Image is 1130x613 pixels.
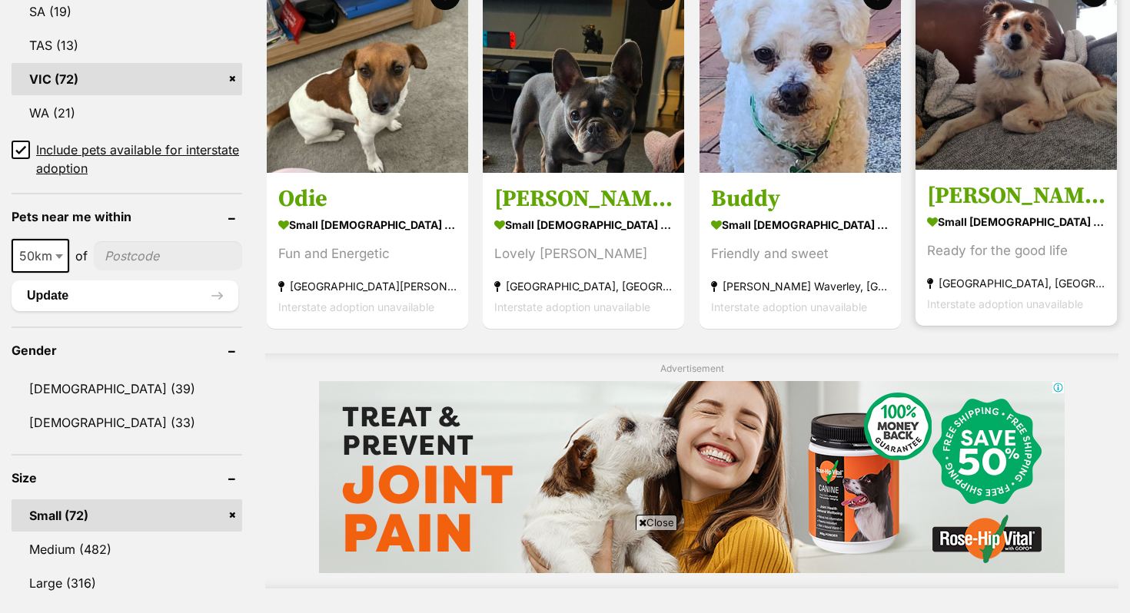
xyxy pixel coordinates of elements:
[927,273,1105,293] strong: [GEOGRAPHIC_DATA], [GEOGRAPHIC_DATA]
[494,214,673,236] strong: small [DEMOGRAPHIC_DATA] Dog
[711,276,889,297] strong: [PERSON_NAME] Waverley, [GEOGRAPHIC_DATA]
[36,141,242,177] span: Include pets available for interstate adoption
[278,276,457,297] strong: [GEOGRAPHIC_DATA][PERSON_NAME][GEOGRAPHIC_DATA]
[285,536,845,605] iframe: Advertisement
[494,244,673,264] div: Lovely [PERSON_NAME]
[267,173,468,329] a: Odie small [DEMOGRAPHIC_DATA] Dog Fun and Energetic [GEOGRAPHIC_DATA][PERSON_NAME][GEOGRAPHIC_DAT...
[12,373,242,405] a: [DEMOGRAPHIC_DATA] (39)
[278,244,457,264] div: Fun and Energetic
[494,300,650,313] span: Interstate adoption unavailable
[75,247,88,265] span: of
[927,240,1105,261] div: Ready for the good life
[927,210,1105,233] strong: small [DEMOGRAPHIC_DATA] Dog
[12,567,242,599] a: Large (316)
[12,63,242,95] a: VIC (72)
[12,239,69,273] span: 50km
[278,300,434,313] span: Interstate adoption unavailable
[12,406,242,439] a: [DEMOGRAPHIC_DATA] (33)
[494,184,673,214] h3: [PERSON_NAME]
[12,210,242,224] header: Pets near me within
[278,214,457,236] strong: small [DEMOGRAPHIC_DATA] Dog
[12,280,238,311] button: Update
[278,184,457,214] h3: Odie
[711,300,867,313] span: Interstate adoption unavailable
[12,533,242,565] a: Medium (482)
[12,499,242,532] a: Small (72)
[12,97,242,129] a: WA (21)
[12,29,242,61] a: TAS (13)
[711,244,889,264] div: Friendly and sweet
[13,245,68,267] span: 50km
[927,181,1105,210] h3: [PERSON_NAME]
[916,170,1117,326] a: [PERSON_NAME] small [DEMOGRAPHIC_DATA] Dog Ready for the good life [GEOGRAPHIC_DATA], [GEOGRAPHIC...
[711,214,889,236] strong: small [DEMOGRAPHIC_DATA] Dog
[12,141,242,177] a: Include pets available for interstate adoption
[265,353,1118,589] div: Advertisement
[711,184,889,214] h3: Buddy
[494,276,673,297] strong: [GEOGRAPHIC_DATA], [GEOGRAPHIC_DATA]
[319,381,1065,573] iframe: Advertisement
[12,471,242,485] header: Size
[12,343,242,357] header: Gender
[483,173,684,329] a: [PERSON_NAME] small [DEMOGRAPHIC_DATA] Dog Lovely [PERSON_NAME] [GEOGRAPHIC_DATA], [GEOGRAPHIC_DA...
[700,173,901,329] a: Buddy small [DEMOGRAPHIC_DATA] Dog Friendly and sweet [PERSON_NAME] Waverley, [GEOGRAPHIC_DATA] I...
[927,297,1083,310] span: Interstate adoption unavailable
[94,241,242,270] input: postcode
[636,515,677,530] span: Close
